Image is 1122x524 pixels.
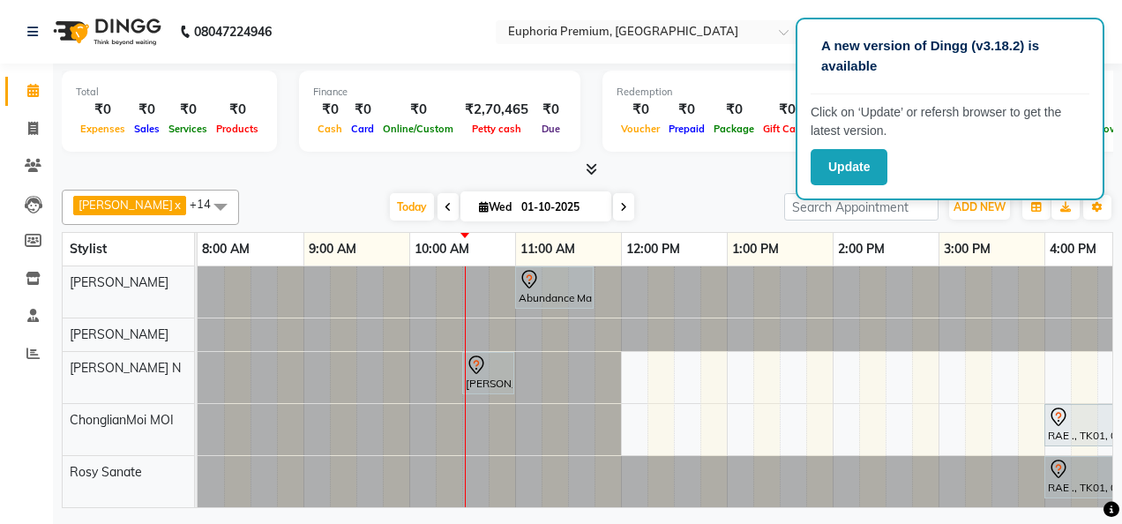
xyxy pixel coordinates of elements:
[516,236,580,262] a: 11:00 AM
[834,236,889,262] a: 2:00 PM
[198,236,254,262] a: 8:00 AM
[709,100,759,120] div: ₹0
[458,100,535,120] div: ₹2,70,465
[537,123,565,135] span: Due
[821,36,1079,76] p: A new version of Dingg (v3.18.2) is available
[759,100,815,120] div: ₹0
[70,360,181,376] span: [PERSON_NAME] N
[45,7,166,56] img: logo
[164,100,212,120] div: ₹0
[194,7,272,56] b: 08047224946
[76,100,130,120] div: ₹0
[313,85,566,100] div: Finance
[811,149,887,185] button: Update
[516,194,604,221] input: 2025-10-01
[130,100,164,120] div: ₹0
[79,198,173,212] span: [PERSON_NAME]
[617,85,854,100] div: Redemption
[76,85,263,100] div: Total
[70,274,168,290] span: [PERSON_NAME]
[130,123,164,135] span: Sales
[70,464,142,480] span: Rosy Sanate
[70,412,174,428] span: ChonglianMoi MOI
[212,100,263,120] div: ₹0
[664,100,709,120] div: ₹0
[313,100,347,120] div: ₹0
[378,100,458,120] div: ₹0
[164,123,212,135] span: Services
[664,123,709,135] span: Prepaid
[304,236,361,262] a: 9:00 AM
[949,195,1010,220] button: ADD NEW
[464,355,512,392] div: [PERSON_NAME] ., TK04, 10:30 AM-11:00 AM, EEP-HAIR CUT (Senior Stylist) with hairwash MEN
[410,236,474,262] a: 10:00 AM
[347,100,378,120] div: ₹0
[759,123,815,135] span: Gift Cards
[76,123,130,135] span: Expenses
[313,123,347,135] span: Cash
[811,103,1089,140] p: Click on ‘Update’ or refersh browser to get the latest version.
[517,269,592,306] div: Abundance Manifestation 29AASCA8886B1Z0, TK03, 11:00 AM-11:45 AM, Glutathione
[467,123,526,135] span: Petty cash
[784,193,939,221] input: Search Appointment
[378,123,458,135] span: Online/Custom
[617,100,664,120] div: ₹0
[70,326,168,342] span: [PERSON_NAME]
[475,200,516,213] span: Wed
[535,100,566,120] div: ₹0
[70,241,107,257] span: Stylist
[728,236,783,262] a: 1:00 PM
[390,193,434,221] span: Today
[190,197,224,211] span: +14
[212,123,263,135] span: Products
[617,123,664,135] span: Voucher
[347,123,378,135] span: Card
[939,236,995,262] a: 3:00 PM
[709,123,759,135] span: Package
[954,200,1006,213] span: ADD NEW
[1045,236,1101,262] a: 4:00 PM
[622,236,684,262] a: 12:00 PM
[173,198,181,212] a: x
